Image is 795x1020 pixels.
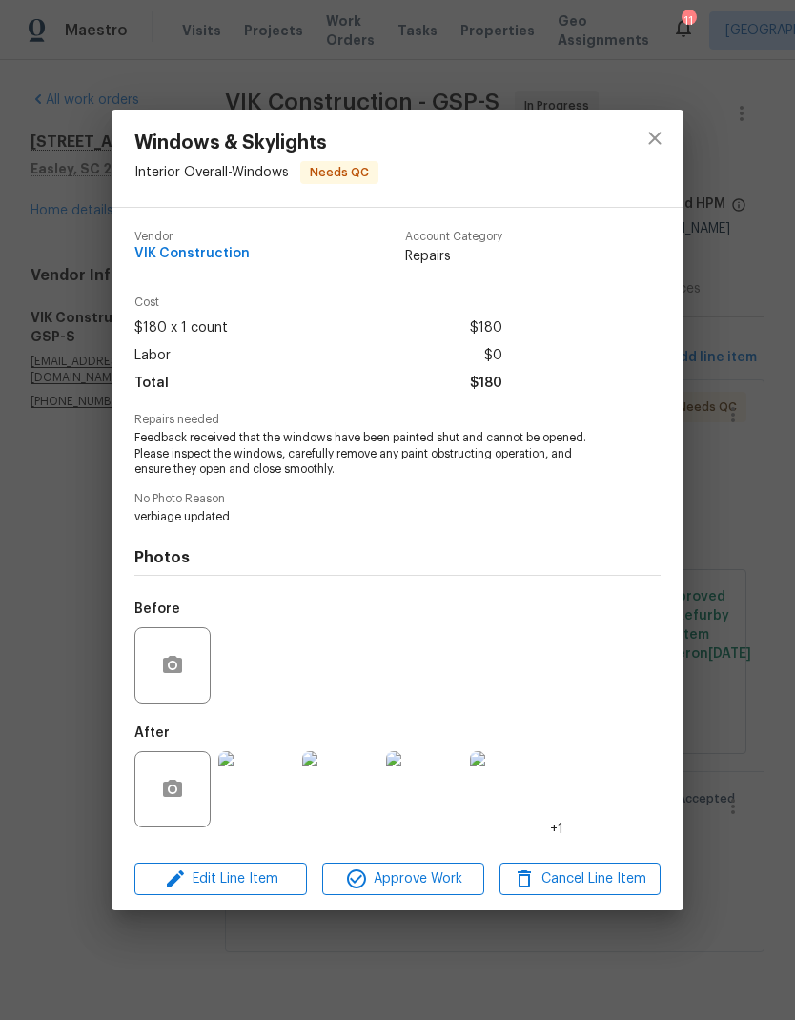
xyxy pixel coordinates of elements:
div: 11 [682,11,695,31]
span: Total [134,370,169,398]
span: No Photo Reason [134,493,661,505]
span: Vendor [134,231,250,243]
span: Repairs needed [134,414,661,426]
span: Interior Overall - Windows [134,165,289,178]
span: Feedback received that the windows have been painted shut and cannot be opened. Please inspect th... [134,430,608,478]
button: Approve Work [322,863,483,896]
h5: Before [134,602,180,616]
span: Account Category [405,231,502,243]
span: Cost [134,296,502,309]
span: Windows & Skylights [134,133,378,153]
button: Cancel Line Item [499,863,661,896]
span: Labor [134,342,171,370]
span: Cancel Line Item [505,867,655,891]
span: Approve Work [328,867,478,891]
span: Needs QC [302,163,377,182]
span: +1 [550,820,563,839]
span: $180 [470,315,502,342]
span: $0 [484,342,502,370]
h5: After [134,726,170,740]
h4: Photos [134,548,661,567]
span: $180 x 1 count [134,315,228,342]
span: $180 [470,370,502,398]
button: Edit Line Item [134,863,307,896]
span: verbiage updated [134,509,608,525]
span: Repairs [405,247,502,266]
span: Edit Line Item [140,867,301,891]
span: VIK Construction [134,247,250,261]
button: close [632,115,678,161]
